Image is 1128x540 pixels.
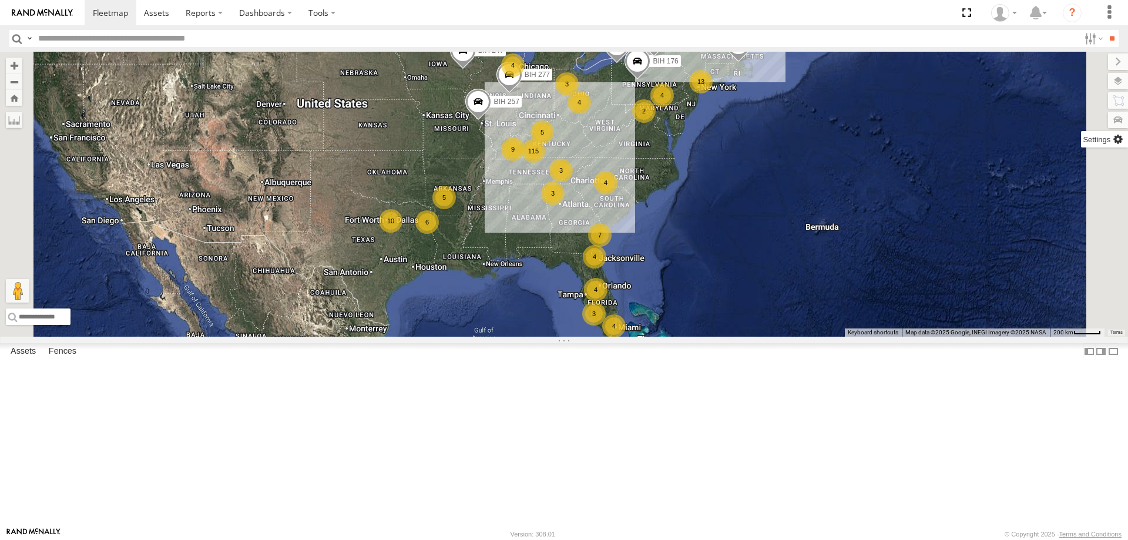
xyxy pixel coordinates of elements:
div: 115 [522,139,545,163]
div: 4 [594,171,617,194]
div: 4 [650,83,674,107]
label: Search Query [25,30,34,47]
div: 3 [549,159,573,182]
div: 4 [583,245,606,269]
div: 6 [415,210,439,234]
button: Map Scale: 200 km per 43 pixels [1050,328,1104,337]
span: 200 km [1053,329,1073,336]
div: © Copyright 2025 - [1005,531,1122,538]
span: BIH 176 [653,57,678,65]
label: Measure [6,112,22,128]
label: Fences [43,343,82,360]
div: 5 [531,120,554,144]
span: BIH 277 [525,71,550,79]
button: Keyboard shortcuts [848,328,898,337]
label: Search Filter Options [1080,30,1105,47]
div: 4 [501,53,525,77]
div: 3 [555,72,579,96]
div: 3 [541,182,565,205]
div: 10 [379,209,402,233]
div: Nele . [987,4,1021,22]
a: Visit our Website [6,528,61,540]
label: Map Settings [1081,131,1128,147]
div: 13 [689,70,713,93]
div: 4 [584,278,607,301]
div: 4 [568,90,591,114]
div: 5 [432,186,456,209]
div: 7 [588,223,612,247]
img: rand-logo.svg [12,9,73,17]
span: BIH 257 [493,98,519,106]
label: Dock Summary Table to the Left [1083,343,1095,360]
label: Assets [5,343,42,360]
div: 4 [602,314,626,338]
div: 3 [582,302,606,326]
span: Map data ©2025 Google, INEGI Imagery ©2025 NASA [905,329,1046,336]
label: Hide Summary Table [1107,343,1119,360]
button: Zoom in [6,58,22,73]
a: Terms and Conditions [1059,531,1122,538]
label: Dock Summary Table to the Right [1095,343,1107,360]
button: Drag Pegman onto the map to open Street View [6,279,29,303]
div: 2 [632,99,656,123]
span: BIH 247 [478,46,503,55]
div: 9 [501,137,525,161]
button: Zoom Home [6,90,22,106]
i: ? [1063,4,1082,22]
a: Terms (opens in new tab) [1110,330,1123,335]
button: Zoom out [6,73,22,90]
div: Version: 308.01 [511,531,555,538]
